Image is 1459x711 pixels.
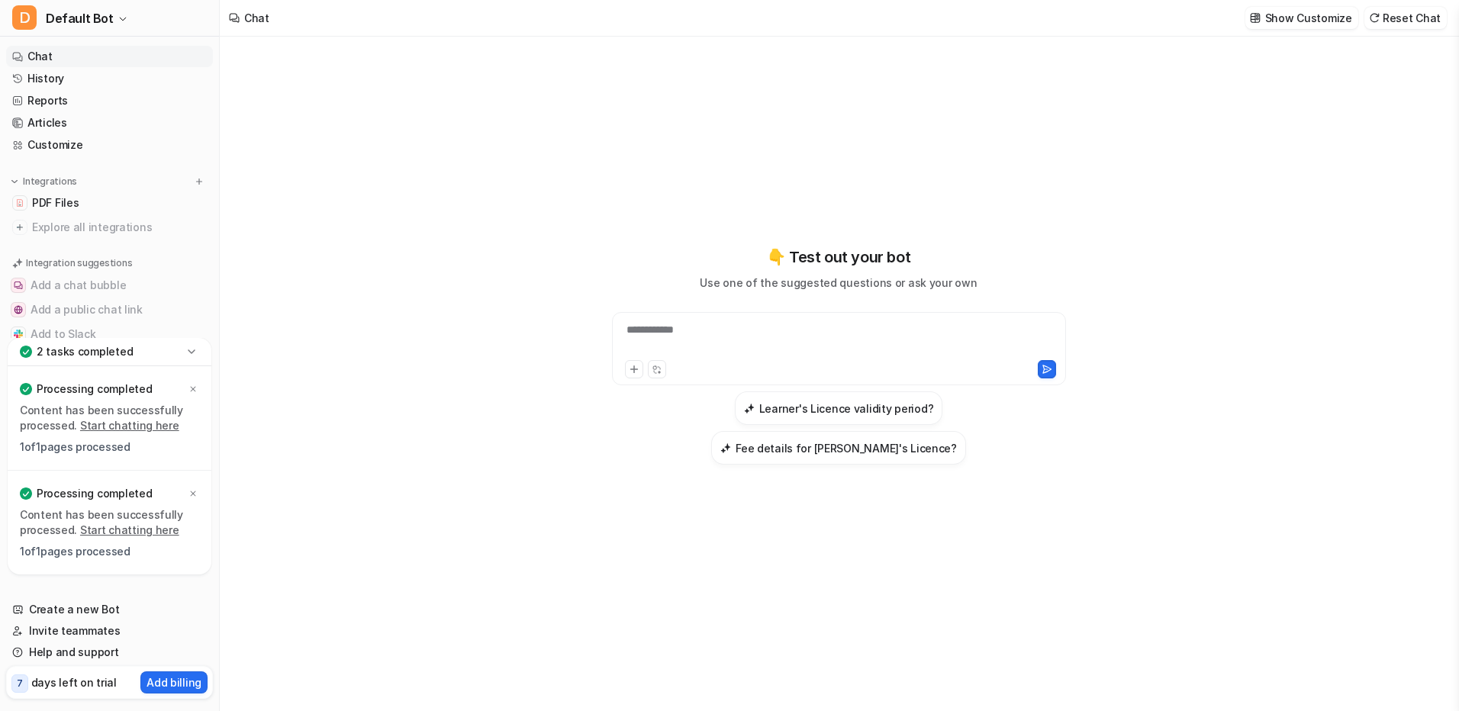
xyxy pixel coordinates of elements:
p: 👇 Test out your bot [767,246,910,269]
button: Show Customize [1245,7,1358,29]
a: Chat [6,46,213,67]
button: Reset Chat [1364,7,1447,29]
a: Explore all integrations [6,217,213,238]
p: Processing completed [37,486,152,501]
div: Chat [244,10,269,26]
a: Create a new Bot [6,599,213,620]
a: Start chatting here [80,523,179,536]
img: menu_add.svg [194,176,205,187]
button: Add a chat bubbleAdd a chat bubble [6,273,213,298]
p: 7 [17,677,23,690]
a: Articles [6,112,213,134]
p: 1 of 1 pages processed [20,544,199,559]
button: Fee details for Learner's Licence?Fee details for [PERSON_NAME]'s Licence? [711,431,966,465]
img: Fee details for Learner's Licence? [720,442,731,454]
p: Integration suggestions [26,256,132,270]
p: days left on trial [31,674,117,690]
img: Add to Slack [14,330,23,339]
button: Add billing [140,671,208,693]
p: Content has been successfully processed. [20,507,199,538]
img: PDF Files [15,198,24,208]
span: PDF Files [32,195,79,211]
img: customize [1250,12,1261,24]
h3: Learner's Licence validity period? [759,401,933,417]
button: Learner's Licence validity period?Learner's Licence validity period? [735,391,942,425]
p: Processing completed [37,381,152,397]
p: 1 of 1 pages processed [20,439,199,455]
img: Add a public chat link [14,305,23,314]
button: Add a public chat linkAdd a public chat link [6,298,213,322]
a: History [6,68,213,89]
a: Reports [6,90,213,111]
a: PDF FilesPDF Files [6,192,213,214]
p: Show Customize [1265,10,1352,26]
img: explore all integrations [12,220,27,235]
span: Explore all integrations [32,215,207,240]
button: Integrations [6,174,82,189]
a: Customize [6,134,213,156]
img: Learner's Licence validity period? [744,403,755,414]
span: D [12,5,37,30]
p: Add billing [147,674,201,690]
img: reset [1369,12,1380,24]
p: Content has been successfully processed. [20,403,199,433]
a: Help and support [6,642,213,663]
img: expand menu [9,176,20,187]
a: Start chatting here [80,419,179,432]
p: Use one of the suggested questions or ask your own [700,275,977,291]
a: Invite teammates [6,620,213,642]
p: 2 tasks completed [37,344,133,359]
button: Add to SlackAdd to Slack [6,322,213,346]
img: Add a chat bubble [14,281,23,290]
h3: Fee details for [PERSON_NAME]'s Licence? [736,440,957,456]
p: Integrations [23,175,77,188]
span: Default Bot [46,8,114,29]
